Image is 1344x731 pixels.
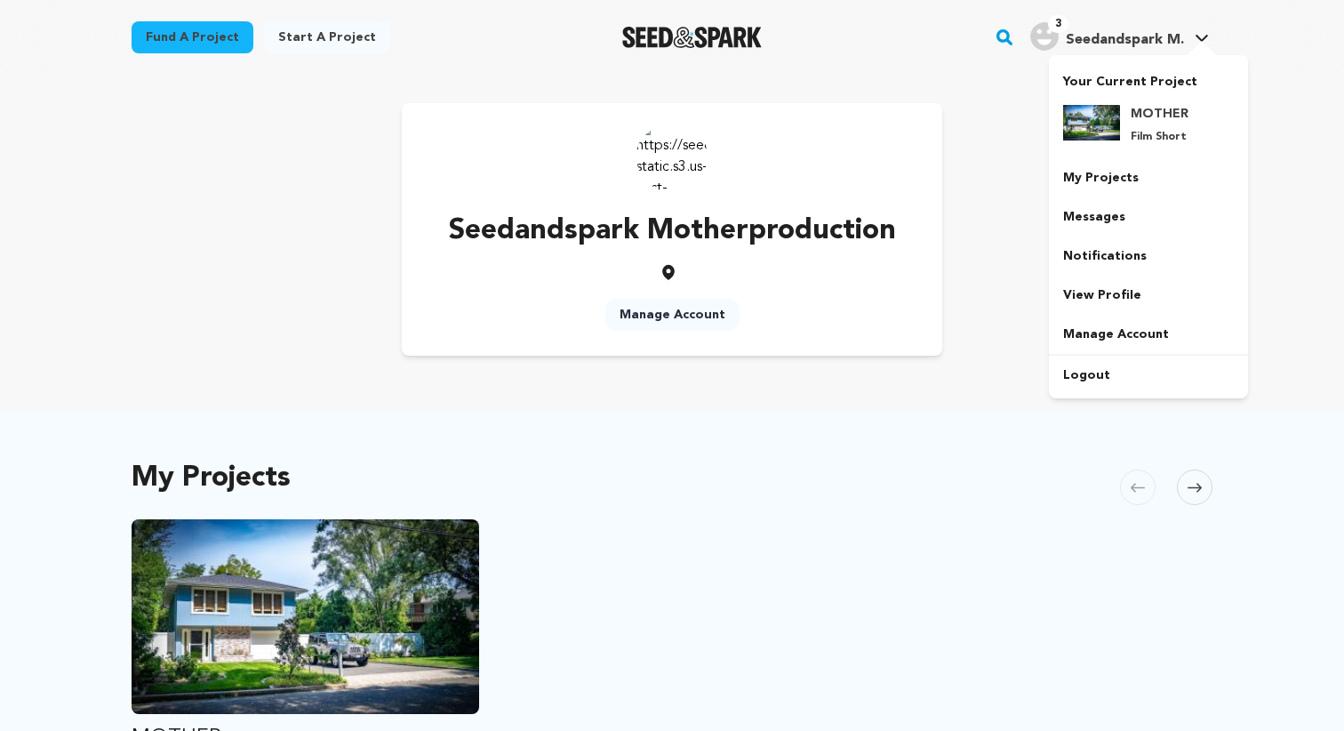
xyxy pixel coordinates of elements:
[132,21,253,53] a: Fund a project
[264,21,390,53] a: Start a project
[1131,105,1195,123] h4: MOTHER
[1049,237,1248,276] a: Notifications
[622,27,762,48] a: Seed&Spark Homepage
[1048,15,1068,33] span: 3
[1027,19,1212,56] span: Seedandspark M.'s Profile
[1063,66,1234,158] a: Your Current Project MOTHER Film Short
[605,299,740,331] a: Manage Account
[1049,276,1248,315] a: View Profile
[1049,197,1248,237] a: Messages
[1131,130,1195,144] p: Film Short
[1066,33,1184,47] span: Seedandspark M.
[1049,158,1248,197] a: My Projects
[1049,315,1248,354] a: Manage Account
[449,210,896,253] p: Seedandspark Motherproduction
[636,121,708,192] img: https://seedandspark-static.s3.us-east-2.amazonaws.com/images/User/002/307/456/medium/ACg8ocKrkok...
[1030,22,1184,51] div: Seedandspark M.'s Profile
[1030,22,1059,51] img: user.png
[132,466,291,491] h2: My Projects
[1049,356,1248,395] a: Logout
[1027,19,1212,51] a: Seedandspark M.'s Profile
[1063,105,1120,141] img: 8e2fd628a0b4876f.jpg
[1063,66,1234,91] p: Your Current Project
[622,27,762,48] img: Seed&Spark Logo Dark Mode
